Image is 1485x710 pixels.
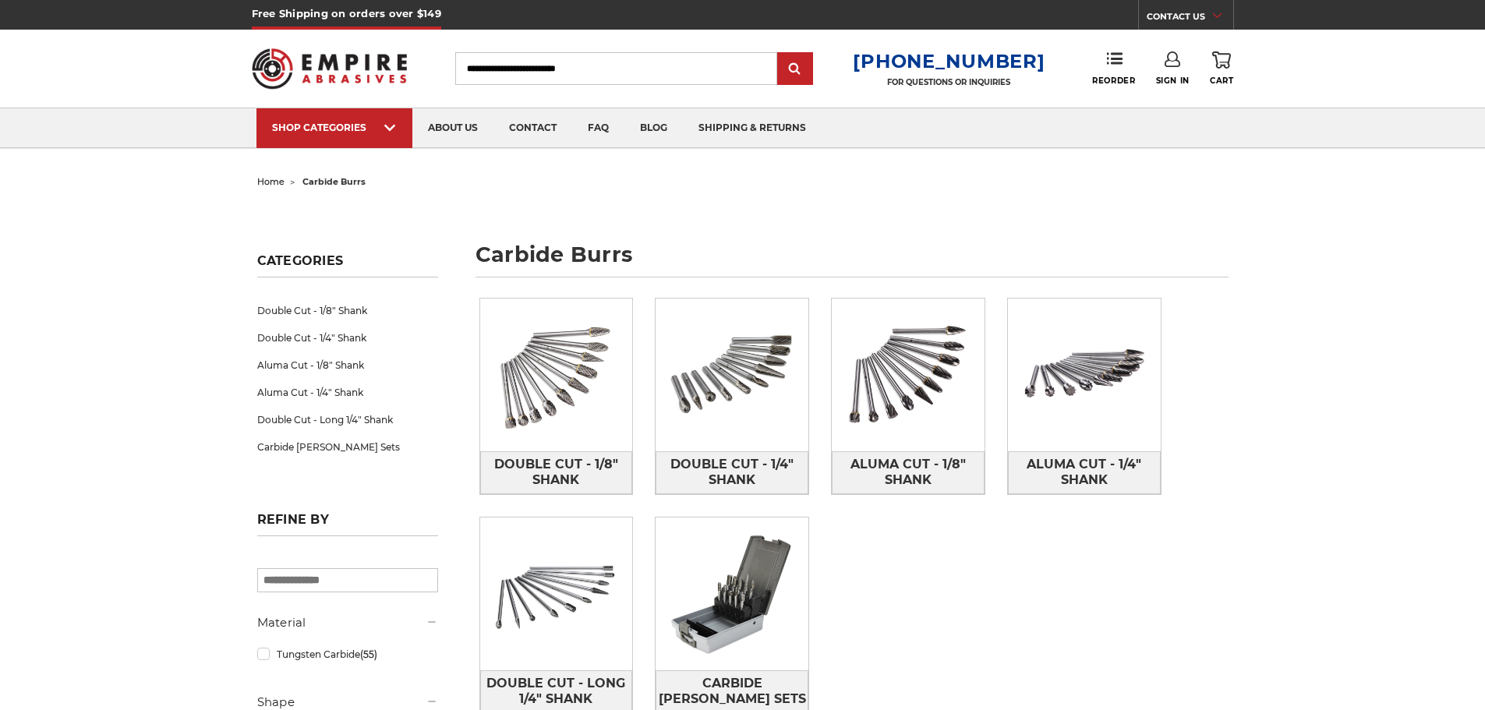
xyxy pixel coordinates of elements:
a: Tungsten Carbide [257,641,438,668]
a: Double Cut - 1/4" Shank [257,324,438,351]
a: Carbide [PERSON_NAME] Sets [257,433,438,461]
span: Double Cut - 1/8" Shank [481,451,632,493]
span: Aluma Cut - 1/8" Shank [833,451,984,493]
a: home [257,176,285,187]
span: (55) [360,648,377,660]
a: Double Cut - 1/8" Shank [480,451,633,494]
img: Double Cut - Long 1/4" Shank [480,517,633,670]
h5: Categories [257,253,438,277]
a: Aluma Cut - 1/4" Shank [1008,451,1161,494]
img: Empire Abrasives [252,38,408,99]
a: shipping & returns [683,108,822,148]
img: Carbide Burr Sets [656,517,808,670]
span: Reorder [1092,76,1135,86]
span: carbide burrs [302,176,366,187]
a: about us [412,108,493,148]
span: Aluma Cut - 1/4" Shank [1009,451,1160,493]
a: faq [572,108,624,148]
input: Submit [780,54,811,85]
a: CONTACT US [1147,8,1233,30]
img: Aluma Cut - 1/4" Shank [1008,298,1161,451]
img: Double Cut - 1/8" Shank [480,298,633,451]
img: Double Cut - 1/4" Shank [656,298,808,451]
a: Double Cut - 1/8" Shank [257,297,438,324]
div: SHOP CATEGORIES [272,122,397,133]
a: Cart [1210,51,1233,86]
h5: Refine by [257,512,438,536]
h5: Material [257,613,438,632]
a: Aluma Cut - 1/8" Shank [257,351,438,379]
a: [PHONE_NUMBER] [853,50,1045,72]
span: Cart [1210,76,1233,86]
p: FOR QUESTIONS OR INQUIRIES [853,77,1045,87]
a: Aluma Cut - 1/4" Shank [257,379,438,406]
h1: carbide burrs [476,244,1229,277]
img: Aluma Cut - 1/8" Shank [832,298,985,451]
a: Double Cut - 1/4" Shank [656,451,808,494]
a: Aluma Cut - 1/8" Shank [832,451,985,494]
a: contact [493,108,572,148]
a: Reorder [1092,51,1135,85]
a: blog [624,108,683,148]
span: Double Cut - 1/4" Shank [656,451,808,493]
a: Double Cut - Long 1/4" Shank [257,406,438,433]
span: Sign In [1156,76,1190,86]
